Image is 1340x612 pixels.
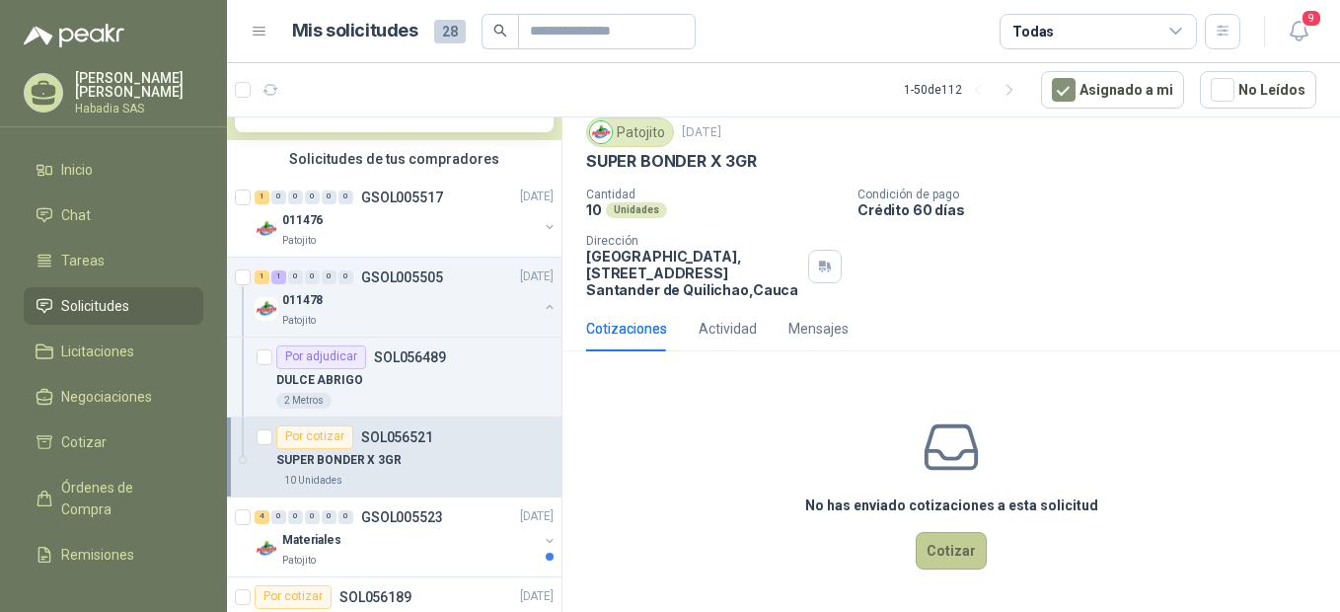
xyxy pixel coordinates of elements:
p: Patojito [282,553,316,569]
p: GSOL005523 [361,510,443,524]
span: Remisiones [61,544,134,566]
a: Solicitudes [24,287,203,325]
div: Unidades [606,202,667,218]
h1: Mis solicitudes [292,17,418,45]
div: 1 [255,191,269,204]
div: 0 [322,510,336,524]
p: Crédito 60 días [857,201,1332,218]
span: Inicio [61,159,93,181]
span: Licitaciones [61,341,134,362]
div: Por cotizar [255,585,332,609]
p: Patojito [282,233,316,249]
div: 2 Metros [276,393,332,409]
p: [DATE] [682,123,721,142]
div: 0 [305,191,320,204]
img: Company Logo [255,217,278,241]
p: 011476 [282,211,323,230]
a: Remisiones [24,536,203,574]
p: Materiales [282,531,341,550]
span: Órdenes de Compra [61,477,185,520]
span: Chat [61,204,91,226]
p: 011478 [282,291,323,310]
div: Mensajes [788,318,849,340]
span: search [493,24,507,38]
a: Cotizar [24,423,203,461]
span: Cotizar [61,431,107,453]
span: Tareas [61,250,105,271]
div: Actividad [699,318,757,340]
img: Company Logo [255,537,278,561]
div: 0 [305,270,320,284]
p: GSOL005517 [361,191,443,204]
button: Asignado a mi [1041,71,1184,109]
div: 1 - 50 de 112 [904,74,1025,106]
div: Cotizaciones [586,318,667,340]
div: 0 [288,191,303,204]
div: 0 [322,270,336,284]
div: Por adjudicar [276,345,366,369]
div: 0 [288,270,303,284]
a: Tareas [24,242,203,279]
p: [DATE] [520,268,554,286]
div: 0 [338,510,353,524]
span: 9 [1301,9,1322,28]
button: No Leídos [1200,71,1316,109]
p: SUPER BONDER X 3GR [276,451,402,470]
a: Negociaciones [24,378,203,416]
a: 4 0 0 0 0 0 GSOL005523[DATE] Company LogoMaterialesPatojito [255,505,558,569]
p: SOL056189 [339,590,411,604]
span: Solicitudes [61,295,129,317]
div: 1 [271,270,286,284]
div: 1 [255,270,269,284]
span: 28 [434,20,466,43]
div: 0 [288,510,303,524]
p: Habadia SAS [75,103,203,115]
p: SUPER BONDER X 3GR [586,151,757,172]
img: Company Logo [255,297,278,321]
p: SOL056489 [374,350,446,364]
div: Por cotizar [276,425,353,449]
div: 0 [338,191,353,204]
h3: No has enviado cotizaciones a esta solicitud [805,495,1098,516]
p: [GEOGRAPHIC_DATA], [STREET_ADDRESS] Santander de Quilichao , Cauca [586,248,800,298]
div: 10 Unidades [276,473,350,489]
a: Inicio [24,151,203,189]
p: Cantidad [586,188,842,201]
p: Dirección [586,234,800,248]
div: 0 [305,510,320,524]
p: [DATE] [520,507,554,526]
a: Licitaciones [24,333,203,370]
a: Órdenes de Compra [24,469,203,528]
p: [PERSON_NAME] [PERSON_NAME] [75,71,203,99]
p: 10 [586,201,602,218]
div: 0 [271,510,286,524]
div: Solicitudes de tus compradores [227,140,561,178]
a: Agenda una reunión [339,104,450,117]
div: Patojito [586,117,674,147]
button: Cotizar [916,532,987,570]
a: 1 1 0 0 0 0 GSOL005505[DATE] Company Logo011478Patojito [255,266,558,329]
a: Chat [24,196,203,234]
img: Company Logo [590,121,612,143]
a: Por cotizarSOL056521SUPER BONDER X 3GR10 Unidades [227,418,561,497]
div: 0 [338,270,353,284]
p: [DATE] [520,188,554,206]
span: Negociaciones [61,386,152,408]
p: [DATE] [520,587,554,606]
p: GSOL005505 [361,270,443,284]
a: Por adjudicarSOL056489DULCE ABRIGO2 Metros [227,338,561,418]
p: Patojito [282,313,316,329]
div: 0 [271,191,286,204]
div: 4 [255,510,269,524]
p: DULCE ABRIGO [276,371,363,390]
div: 0 [322,191,336,204]
p: Condición de pago [857,188,1332,201]
button: 9 [1281,14,1316,49]
a: 1 0 0 0 0 0 GSOL005517[DATE] Company Logo011476Patojito [255,186,558,249]
div: Todas [1012,21,1054,42]
p: SOL056521 [361,430,433,444]
img: Logo peakr [24,24,124,47]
